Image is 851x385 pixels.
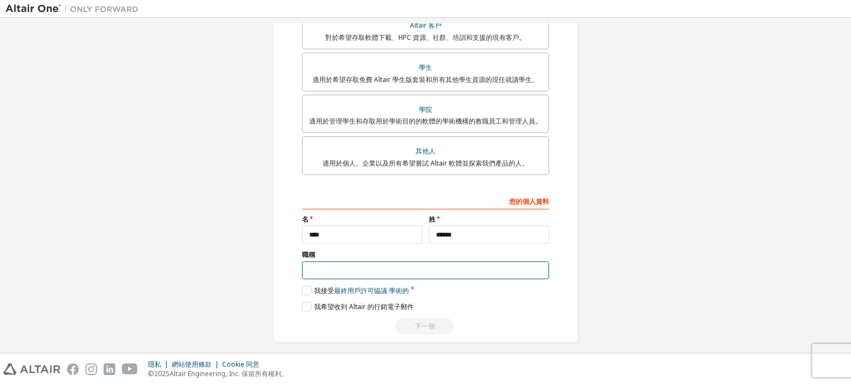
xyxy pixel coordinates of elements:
[6,3,144,14] img: 牽牛星一號
[85,363,97,375] img: instagram.svg
[222,360,259,369] font: Cookie 同意
[154,369,170,378] font: 2025
[389,286,409,295] font: 學術的
[509,197,549,206] font: 您的個人資料
[314,302,414,311] font: 我希望收到 Altair 的行銷電子郵件
[334,286,387,295] font: 最終用戶許可協議
[410,20,442,30] font: Altair 客戶
[172,360,212,369] font: 網站使用條款
[67,363,79,375] img: facebook.svg
[416,146,435,156] font: 其他人
[322,158,529,168] font: 適用於個人、企業以及所有希望嘗試 Altair 軟體並探索我們產品的人。
[302,214,309,224] font: 名
[122,363,138,375] img: youtube.svg
[325,33,526,42] font: 對於希望存取軟體下載、HPC 資源、社群、培訓和支援的現有客戶。
[312,75,539,84] font: 適用於希望存取免費 Altair 學生版套裝和所有其他學生資源的現任就讀學生。
[170,369,288,378] font: Altair Engineering, Inc. 保留所有權利。
[302,250,315,259] font: 職稱
[302,318,549,335] div: Read and acccept EULA to continue
[314,286,334,295] font: 我接受
[429,214,435,224] font: 姓
[148,360,161,369] font: 隱私
[148,369,154,378] font: ©
[309,116,542,126] font: 適用於管理學生和存取用於學術目的的軟體的學術機構的教職員工和管理人員。
[3,363,60,375] img: altair_logo.svg
[104,363,115,375] img: linkedin.svg
[419,105,432,114] font: 學院
[419,63,432,72] font: 學生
